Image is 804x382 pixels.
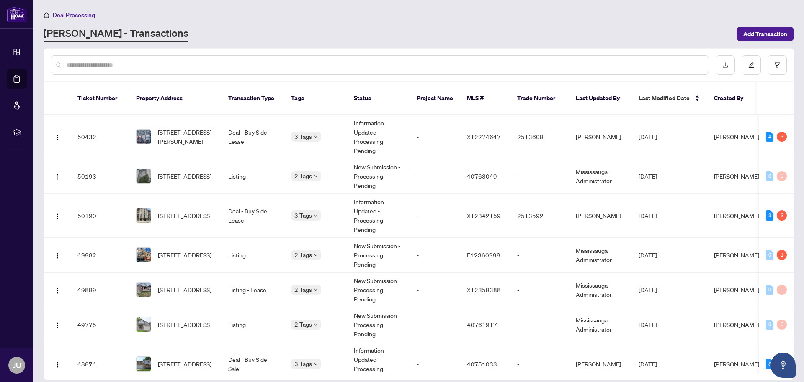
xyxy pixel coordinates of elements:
[639,360,657,368] span: [DATE]
[766,210,773,221] div: 3
[510,194,569,238] td: 2513592
[714,172,759,180] span: [PERSON_NAME]
[54,287,61,294] img: Logo
[777,132,787,142] div: 3
[742,55,761,75] button: edit
[737,27,794,41] button: Add Transaction
[410,307,460,342] td: -
[743,27,787,41] span: Add Transaction
[314,174,318,178] span: down
[467,172,497,180] span: 40763049
[314,135,318,139] span: down
[569,82,632,115] th: Last Updated By
[51,130,64,143] button: Logo
[294,250,312,260] span: 2 Tags
[510,159,569,194] td: -
[716,55,735,75] button: download
[774,62,780,68] span: filter
[639,94,690,103] span: Last Modified Date
[222,238,284,273] td: Listing
[467,286,501,294] span: X12359388
[639,286,657,294] span: [DATE]
[569,238,632,273] td: Mississauga Administrator
[71,307,129,342] td: 49775
[44,26,188,42] a: [PERSON_NAME] - Transactions
[314,213,318,218] span: down
[294,285,312,294] span: 2 Tags
[294,171,312,181] span: 2 Tags
[129,82,222,115] th: Property Address
[51,357,64,371] button: Logo
[639,321,657,328] span: [DATE]
[137,317,151,332] img: thumbnail-img
[71,82,129,115] th: Ticket Number
[777,210,787,221] div: 3
[569,194,632,238] td: [PERSON_NAME]
[766,171,773,181] div: 0
[222,82,284,115] th: Transaction Type
[158,320,211,329] span: [STREET_ADDRESS]
[777,171,787,181] div: 0
[51,209,64,222] button: Logo
[510,115,569,159] td: 2513609
[347,273,410,307] td: New Submission - Processing Pending
[748,62,754,68] span: edit
[51,169,64,183] button: Logo
[314,253,318,257] span: down
[347,194,410,238] td: Information Updated - Processing Pending
[768,55,787,75] button: filter
[54,134,61,141] img: Logo
[158,172,211,181] span: [STREET_ADDRESS]
[294,132,312,141] span: 3 Tags
[54,322,61,329] img: Logo
[639,172,657,180] span: [DATE]
[467,251,500,259] span: E12360998
[467,133,501,140] span: X12274647
[410,115,460,159] td: -
[714,321,759,328] span: [PERSON_NAME]
[347,307,410,342] td: New Submission - Processing Pending
[569,159,632,194] td: Mississauga Administrator
[347,238,410,273] td: New Submission - Processing Pending
[54,213,61,220] img: Logo
[71,273,129,307] td: 49899
[410,194,460,238] td: -
[137,283,151,297] img: thumbnail-img
[222,194,284,238] td: Deal - Buy Side Lease
[714,360,759,368] span: [PERSON_NAME]
[158,127,215,146] span: [STREET_ADDRESS][PERSON_NAME]
[777,250,787,260] div: 1
[347,82,410,115] th: Status
[510,273,569,307] td: -
[158,285,211,294] span: [STREET_ADDRESS]
[510,307,569,342] td: -
[714,251,759,259] span: [PERSON_NAME]
[766,285,773,295] div: 0
[632,82,707,115] th: Last Modified Date
[460,82,510,115] th: MLS #
[137,357,151,371] img: thumbnail-img
[639,251,657,259] span: [DATE]
[13,359,21,371] span: JU
[569,307,632,342] td: Mississauga Administrator
[639,133,657,140] span: [DATE]
[707,82,758,115] th: Created By
[54,174,61,180] img: Logo
[314,288,318,292] span: down
[54,252,61,259] img: Logo
[71,115,129,159] td: 50432
[314,362,318,366] span: down
[569,115,632,159] td: [PERSON_NAME]
[222,115,284,159] td: Deal - Buy Side Lease
[777,320,787,330] div: 0
[766,359,773,369] div: 8
[71,159,129,194] td: 50193
[569,273,632,307] td: Mississauga Administrator
[51,248,64,262] button: Logo
[51,318,64,331] button: Logo
[510,82,569,115] th: Trade Number
[137,169,151,183] img: thumbnail-img
[294,359,312,369] span: 3 Tags
[222,273,284,307] td: Listing - Lease
[467,360,497,368] span: 40751033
